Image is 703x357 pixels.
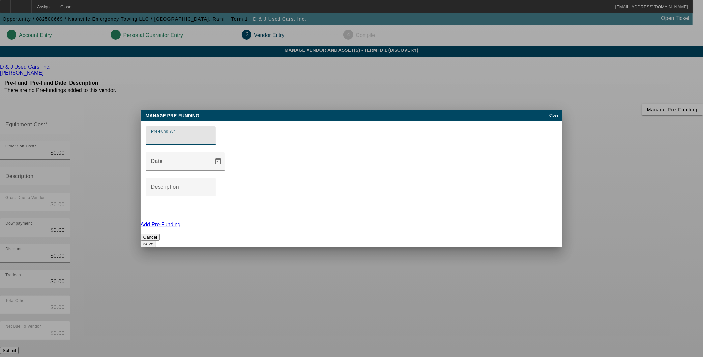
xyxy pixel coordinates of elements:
span: Close [549,114,558,117]
button: Cancel [141,234,160,241]
mat-label: Date [151,158,163,164]
mat-label: Description [151,184,179,190]
a: Add Pre-Funding [141,222,181,227]
button: Open calendar [212,155,225,168]
span: Manage Pre-funding [146,113,199,118]
button: Save [141,241,156,247]
mat-label: Pre-Fund % [151,129,173,133]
